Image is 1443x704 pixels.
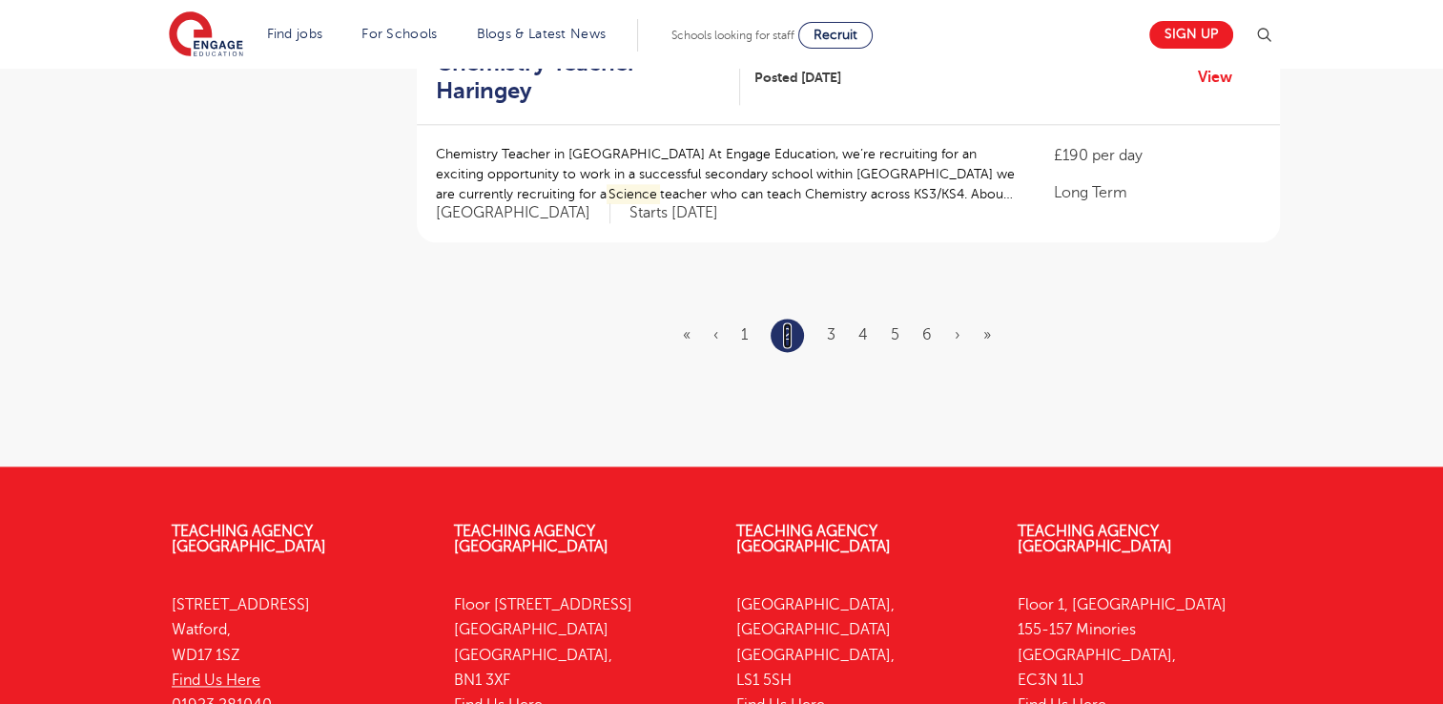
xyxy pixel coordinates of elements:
[436,50,725,105] h2: Chemistry Teacher - Haringey
[736,523,891,555] a: Teaching Agency [GEOGRAPHIC_DATA]
[1018,523,1172,555] a: Teaching Agency [GEOGRAPHIC_DATA]
[891,326,899,343] a: 5
[361,27,437,41] a: For Schools
[169,11,243,59] img: Engage Education
[671,29,794,42] span: Schools looking for staff
[267,27,323,41] a: Find jobs
[783,322,792,347] a: 2
[1054,144,1260,167] p: £190 per day
[955,326,960,343] a: Next
[436,144,1017,204] p: Chemistry Teacher in [GEOGRAPHIC_DATA] At Engage Education, we’re recruiting for an exciting oppo...
[827,326,835,343] a: 3
[172,523,326,555] a: Teaching Agency [GEOGRAPHIC_DATA]
[683,326,691,343] a: First
[754,68,841,88] span: Posted [DATE]
[922,326,932,343] a: 6
[798,22,873,49] a: Recruit
[436,50,740,105] a: Chemistry Teacher - Haringey
[172,672,260,689] a: Find Us Here
[1054,181,1260,204] p: Long Term
[1149,21,1233,49] a: Sign up
[436,203,610,223] span: [GEOGRAPHIC_DATA]
[814,28,857,42] span: Recruit
[477,27,607,41] a: Blogs & Latest News
[607,184,661,204] mark: Science
[741,326,748,343] a: 1
[629,203,718,223] p: Starts [DATE]
[1198,65,1247,90] a: View
[983,326,991,343] a: Last
[454,523,608,555] a: Teaching Agency [GEOGRAPHIC_DATA]
[858,326,868,343] a: 4
[713,326,718,343] a: Previous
